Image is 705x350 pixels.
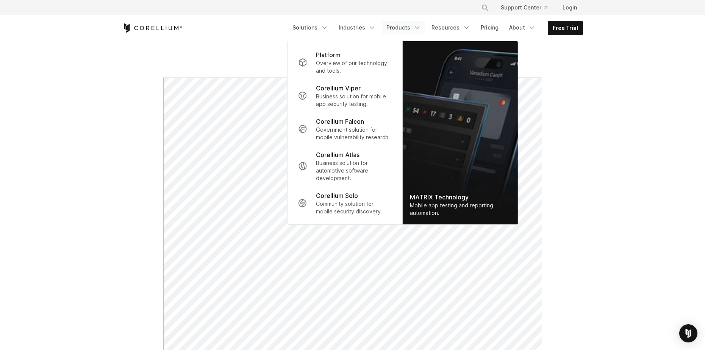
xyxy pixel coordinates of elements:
button: Search [478,1,492,14]
p: Community solution for mobile security discovery. [316,200,391,215]
p: Business solution for automotive software development. [316,159,391,182]
a: Products [382,21,425,34]
p: Corellium Falcon [316,117,364,126]
p: Corellium Solo [316,191,358,200]
div: Mobile app testing and reporting automation. [410,202,510,217]
a: Free Trial [548,21,583,35]
a: Corellium Home [122,23,183,33]
img: Matrix_WebNav_1x [402,41,517,224]
a: Platform Overview of our technology and tools. [292,46,397,79]
a: Corellium Solo Community solution for mobile security discovery. [292,187,397,220]
p: Corellium Atlas [316,150,360,159]
div: Navigation Menu [288,21,583,35]
p: Platform [316,50,341,59]
a: Corellium Viper Business solution for mobile app security testing. [292,79,397,112]
a: Login [556,1,583,14]
a: Resources [427,21,475,34]
a: About [505,21,540,34]
div: Navigation Menu [472,1,583,14]
a: Corellium Atlas Business solution for automotive software development. [292,146,397,187]
div: MATRIX Technology [410,193,510,202]
a: MATRIX Technology Mobile app testing and reporting automation. [402,41,517,224]
a: Industries [334,21,380,34]
div: Open Intercom Messenger [679,324,697,342]
a: Solutions [288,21,333,34]
a: Corellium Falcon Government solution for mobile vulnerability research. [292,112,397,146]
p: Government solution for mobile vulnerability research. [316,126,391,141]
a: Pricing [476,21,503,34]
p: Corellium Viper [316,84,361,93]
p: Overview of our technology and tools. [316,59,391,75]
p: Business solution for mobile app security testing. [316,93,391,108]
a: Support Center [495,1,553,14]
